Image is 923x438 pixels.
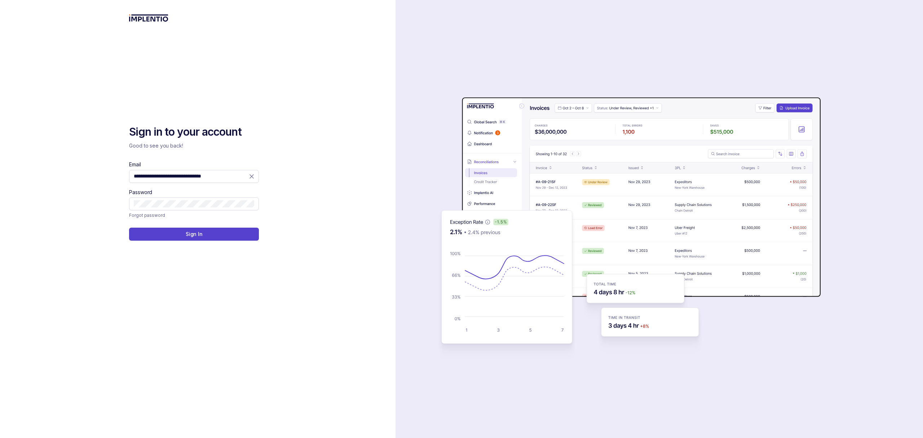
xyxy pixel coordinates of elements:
label: Password [129,189,152,196]
a: Link Forgot password [129,212,165,219]
p: Good to see you back! [129,142,259,149]
label: Email [129,161,141,168]
h2: Sign in to your account [129,125,259,139]
button: Sign In [129,228,259,241]
p: Sign In [186,231,203,238]
img: logo [129,14,168,22]
img: signin-background.svg [416,75,823,363]
p: Forgot password [129,212,165,219]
